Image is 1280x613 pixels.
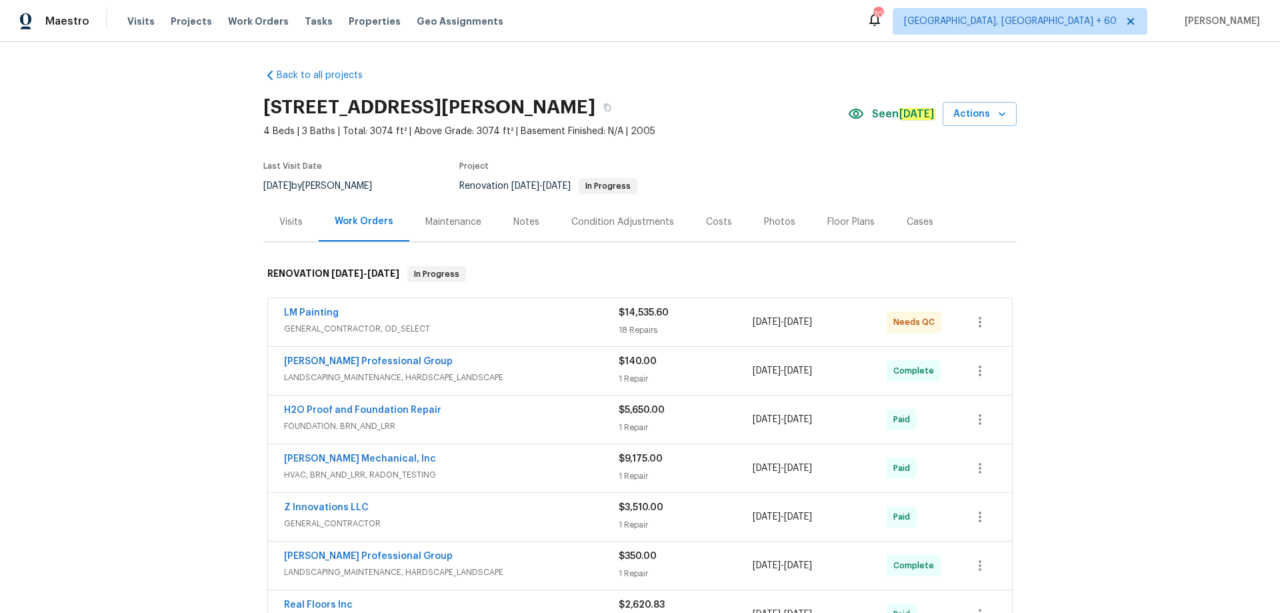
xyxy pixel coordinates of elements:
h2: [STREET_ADDRESS][PERSON_NAME] [263,101,595,114]
span: - [753,510,812,524]
a: Real Floors Inc [284,600,353,610]
div: Floor Plans [827,215,875,229]
span: $5,650.00 [619,406,665,415]
span: Project [459,162,489,170]
span: Properties [349,15,401,28]
span: - [753,462,812,475]
span: $350.00 [619,552,657,561]
span: [DATE] [543,181,571,191]
span: [DATE] [784,318,812,327]
h6: RENOVATION [267,266,399,282]
span: [PERSON_NAME] [1179,15,1260,28]
div: 1 Repair [619,470,753,483]
span: In Progress [409,267,465,281]
span: Visits [127,15,155,28]
span: HVAC, BRN_AND_LRR, RADON_TESTING [284,468,619,482]
span: Paid [893,413,915,426]
div: RENOVATION [DATE]-[DATE]In Progress [263,253,1017,295]
div: 1 Repair [619,372,753,386]
span: - [511,181,571,191]
span: [DATE] [511,181,539,191]
a: H2O Proof and Foundation Repair [284,406,441,415]
div: Visits [279,215,303,229]
div: Costs [706,215,732,229]
div: 18 Repairs [619,324,753,337]
div: 1 Repair [619,421,753,434]
span: Geo Assignments [417,15,503,28]
span: Projects [171,15,212,28]
span: [DATE] [331,269,363,278]
a: LM Painting [284,308,339,318]
span: [DATE] [263,181,291,191]
div: Photos [764,215,795,229]
button: Actions [943,102,1017,127]
span: [DATE] [753,318,781,327]
a: Back to all projects [263,69,391,82]
a: [PERSON_NAME] Professional Group [284,552,453,561]
div: Work Orders [335,215,393,228]
span: Complete [893,559,939,572]
span: - [753,364,812,378]
div: Cases [907,215,933,229]
span: $3,510.00 [619,503,663,512]
span: In Progress [580,182,636,190]
span: Last Visit Date [263,162,322,170]
span: LANDSCAPING_MAINTENANCE, HARDSCAPE_LANDSCAPE [284,566,619,579]
span: [DATE] [784,415,812,424]
span: $9,175.00 [619,454,663,464]
span: Actions [953,106,1006,123]
div: 1 Repair [619,518,753,532]
span: LANDSCAPING_MAINTENANCE, HARDSCAPE_LANDSCAPE [284,371,619,384]
span: $140.00 [619,357,657,366]
span: - [753,316,812,329]
span: [DATE] [784,512,812,522]
span: Renovation [459,181,637,191]
span: 4 Beds | 3 Baths | Total: 3074 ft² | Above Grade: 3074 ft² | Basement Finished: N/A | 2005 [263,125,848,138]
span: $14,535.60 [619,308,669,318]
span: Needs QC [893,316,940,329]
span: [DATE] [753,366,781,376]
span: Seen [872,107,935,121]
span: [DATE] [784,366,812,376]
span: [DATE] [753,415,781,424]
div: by [PERSON_NAME] [263,178,388,194]
button: Copy Address [595,95,619,119]
div: Condition Adjustments [571,215,674,229]
a: [PERSON_NAME] Professional Group [284,357,453,366]
span: - [331,269,399,278]
div: 705 [873,8,883,21]
span: - [753,559,812,572]
span: Work Orders [228,15,289,28]
div: 1 Repair [619,567,753,580]
span: [DATE] [784,561,812,570]
span: - [753,413,812,426]
div: Notes [513,215,539,229]
span: [DATE] [753,561,781,570]
span: [DATE] [753,464,781,473]
span: [DATE] [784,464,812,473]
span: $2,620.83 [619,600,665,610]
em: [DATE] [899,108,935,120]
span: Complete [893,364,939,378]
div: Maintenance [425,215,481,229]
span: [GEOGRAPHIC_DATA], [GEOGRAPHIC_DATA] + 60 [904,15,1117,28]
span: FOUNDATION, BRN_AND_LRR [284,420,619,433]
span: Paid [893,462,915,475]
a: Z Innovations LLC [284,503,369,512]
span: [DATE] [753,512,781,522]
span: Paid [893,510,915,524]
span: Tasks [305,17,333,26]
a: [PERSON_NAME] Mechanical, Inc [284,454,436,464]
span: GENERAL_CONTRACTOR [284,517,619,530]
span: GENERAL_CONTRACTOR, OD_SELECT [284,322,619,336]
span: [DATE] [367,269,399,278]
span: Maestro [45,15,89,28]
